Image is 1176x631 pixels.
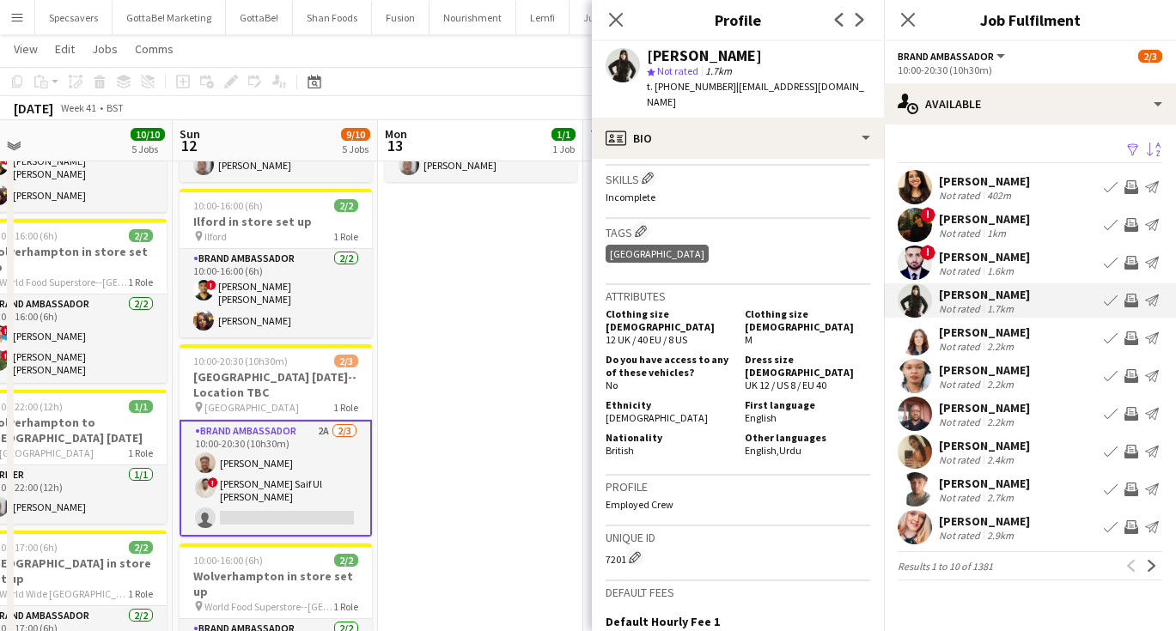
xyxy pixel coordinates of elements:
[180,344,372,537] app-job-card: 10:00-20:30 (10h30m)2/3[GEOGRAPHIC_DATA] [DATE]--Location TBC [GEOGRAPHIC_DATA]1 RoleBrand Ambass...
[1,325,11,336] span: !
[606,530,870,545] h3: Unique ID
[92,41,118,57] span: Jobs
[55,41,75,57] span: Edit
[128,587,153,600] span: 1 Role
[113,1,226,34] button: GottaBe! Marketing
[606,169,870,187] h3: Skills
[129,400,153,413] span: 1/1
[129,229,153,242] span: 2/2
[606,333,687,346] span: 12 UK / 40 EU / 8 US
[606,479,870,494] h3: Profile
[939,287,1030,302] div: [PERSON_NAME]
[129,541,153,554] span: 2/2
[85,38,125,60] a: Jobs
[939,491,984,504] div: Not rated
[570,1,629,34] button: Jumbo
[647,80,864,108] span: | [EMAIL_ADDRESS][DOMAIN_NAME]
[606,245,709,263] div: [GEOGRAPHIC_DATA]
[939,302,984,315] div: Not rated
[779,444,801,457] span: Urdu
[647,80,736,93] span: t. [PHONE_NUMBER]
[898,560,993,573] span: Results 1 to 10 of 1381
[128,446,153,459] span: 1 Role
[884,83,1176,124] div: Available
[745,333,753,346] span: M
[1138,50,1162,63] span: 2/3
[606,498,870,511] p: Employed Crew
[14,41,38,57] span: View
[898,50,994,63] span: Brand Ambassador
[606,222,870,240] h3: Tags
[128,38,180,60] a: Comms
[180,568,372,599] h3: Wolverhampton in store set up
[647,48,762,64] div: [PERSON_NAME]
[606,585,870,600] h3: Default fees
[180,214,372,229] h3: Ilford in store set up
[606,353,731,379] h5: Do you have access to any of these vehicles?
[606,288,870,304] h3: Attributes
[939,325,1030,340] div: [PERSON_NAME]
[745,431,870,444] h5: Other languages
[984,453,1017,466] div: 2.4km
[333,230,358,243] span: 1 Role
[984,491,1017,504] div: 2.7km
[131,128,165,141] span: 10/10
[35,1,113,34] button: Specsavers
[939,362,1030,378] div: [PERSON_NAME]
[180,189,372,337] app-job-card: 10:00-16:00 (6h)2/2Ilford in store set up Ilford1 RoleBrand Ambassador2/210:00-16:00 (6h)![PERSON...
[107,101,124,114] div: BST
[193,199,263,212] span: 10:00-16:00 (6h)
[516,1,570,34] button: Lemfi
[939,249,1030,264] div: [PERSON_NAME]
[939,378,984,391] div: Not rated
[592,118,884,159] div: Bio
[939,476,1030,491] div: [PERSON_NAME]
[657,64,698,77] span: Not rated
[939,513,1030,529] div: [PERSON_NAME]
[341,128,370,141] span: 9/10
[939,173,1030,189] div: [PERSON_NAME]
[939,529,984,542] div: Not rated
[939,340,984,353] div: Not rated
[745,379,826,391] span: UK 12 / US 8 / EU 40
[939,400,1030,416] div: [PERSON_NAME]
[334,355,358,367] span: 2/3
[206,280,216,290] span: !
[984,189,1015,202] div: 402m
[606,549,870,566] div: 7201
[204,230,227,243] span: Ilford
[333,401,358,414] span: 1 Role
[334,554,358,567] span: 2/2
[135,41,174,57] span: Comms
[385,126,407,142] span: Mon
[745,398,870,411] h5: First language
[745,411,777,424] span: English
[939,264,984,277] div: Not rated
[592,9,884,31] h3: Profile
[606,614,720,629] h3: Default Hourly Fee 1
[939,453,984,466] div: Not rated
[552,143,575,155] div: 1 Job
[204,600,333,613] span: World Food Superstore--[GEOGRAPHIC_DATA]
[14,100,53,117] div: [DATE]
[334,199,358,212] span: 2/2
[702,64,735,77] span: 1.7km
[984,529,1017,542] div: 2.9km
[939,189,984,202] div: Not rated
[606,444,634,457] span: British
[293,1,372,34] button: Shan Foods
[131,143,164,155] div: 5 Jobs
[180,126,200,142] span: Sun
[193,355,288,367] span: 10:00-20:30 (10h30m)
[920,207,935,222] span: !
[939,211,1030,227] div: [PERSON_NAME]
[342,143,369,155] div: 5 Jobs
[606,191,870,203] p: Incomplete
[939,227,984,240] div: Not rated
[1,350,11,361] span: !
[180,249,372,337] app-card-role: Brand Ambassador2/210:00-16:00 (6h)![PERSON_NAME] [PERSON_NAME][PERSON_NAME]
[551,128,576,141] span: 1/1
[180,369,372,400] h3: [GEOGRAPHIC_DATA] [DATE]--Location TBC
[590,126,610,142] span: Tue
